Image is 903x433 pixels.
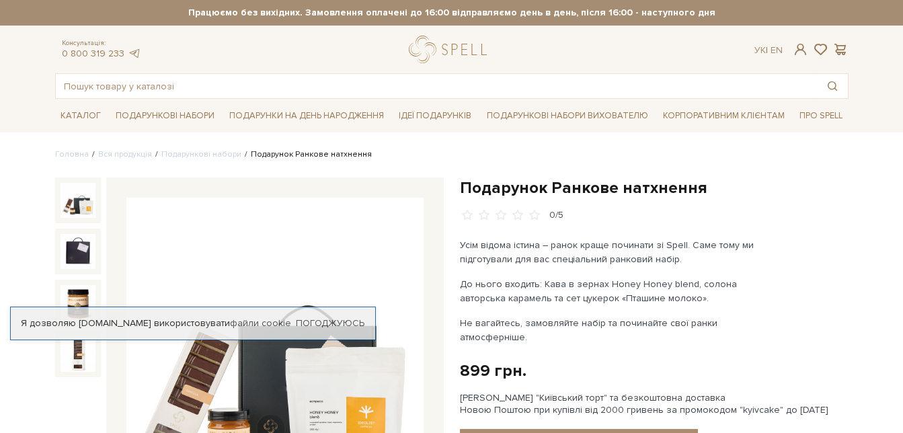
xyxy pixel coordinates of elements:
p: До нього входить: Кава в зернах Honey Honey blend, солона авторська карамель та сет цукерок «Пташ... [460,277,775,305]
span: | [766,44,768,56]
div: [PERSON_NAME] "Київський торт" та безкоштовна доставка Новою Поштою при купівлі від 2000 гривень ... [460,392,849,416]
a: 0 800 319 233 [62,48,124,59]
span: Консультація: [62,39,141,48]
a: Подарунки на День народження [224,106,389,126]
a: Про Spell [794,106,848,126]
a: Головна [55,149,89,159]
div: Я дозволяю [DOMAIN_NAME] використовувати [11,317,375,329]
a: Корпоративним клієнтам [658,104,790,127]
a: файли cookie [230,317,291,329]
a: En [771,44,783,56]
a: telegram [128,48,141,59]
img: Подарунок Ранкове натхнення [61,183,95,218]
h1: Подарунок Ранкове натхнення [460,178,849,198]
img: Подарунок Ранкове натхнення [61,337,95,372]
button: Пошук товару у каталозі [817,74,848,98]
a: Подарункові набори вихователю [481,104,654,127]
input: Пошук товару у каталозі [56,74,817,98]
div: 899 грн. [460,360,526,381]
img: Подарунок Ранкове натхнення [61,285,95,320]
li: Подарунок Ранкове натхнення [241,149,372,161]
a: Ідеї подарунків [393,106,477,126]
a: Вся продукція [98,149,152,159]
div: 0/5 [549,209,563,222]
a: Подарункові набори [161,149,241,159]
img: Подарунок Ранкове натхнення [61,234,95,269]
strong: Працюємо без вихідних. Замовлення оплачені до 16:00 відправляємо день в день, після 16:00 - насту... [55,7,849,19]
a: Погоджуюсь [296,317,364,329]
a: logo [409,36,493,63]
a: Подарункові набори [110,106,220,126]
p: Усім відома істина – ранок краще починати зі Spell. Саме тому ми підготували для вас спеціальний ... [460,238,775,266]
a: Каталог [55,106,106,126]
p: Не вагайтесь, замовляйте набір та починайте свої ранки атмосферніше. [460,316,775,344]
div: Ук [754,44,783,56]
